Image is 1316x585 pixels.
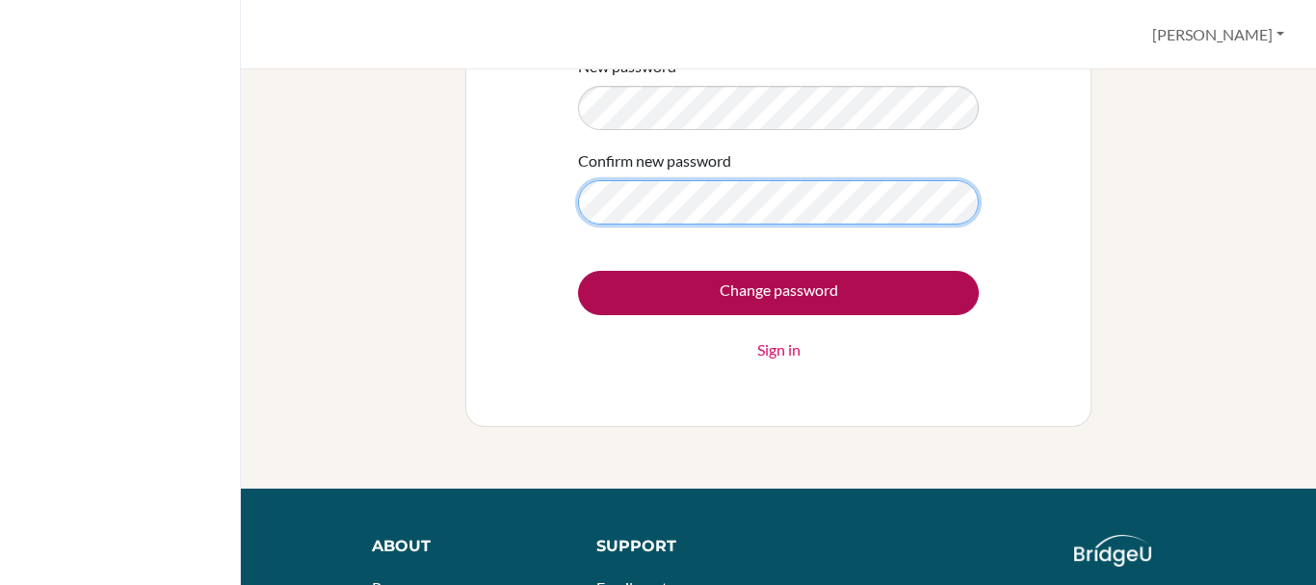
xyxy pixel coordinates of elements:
label: Confirm new password [578,149,731,173]
div: About [372,535,554,558]
img: logo_white@2x-f4f0deed5e89b7ecb1c2cc34c3e3d731f90f0f143d5ea2071677605dd97b5244.png [1074,535,1152,567]
button: [PERSON_NAME] [1144,16,1293,53]
input: Change password [578,271,979,315]
a: Sign in [757,338,801,361]
div: Support [596,535,760,558]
